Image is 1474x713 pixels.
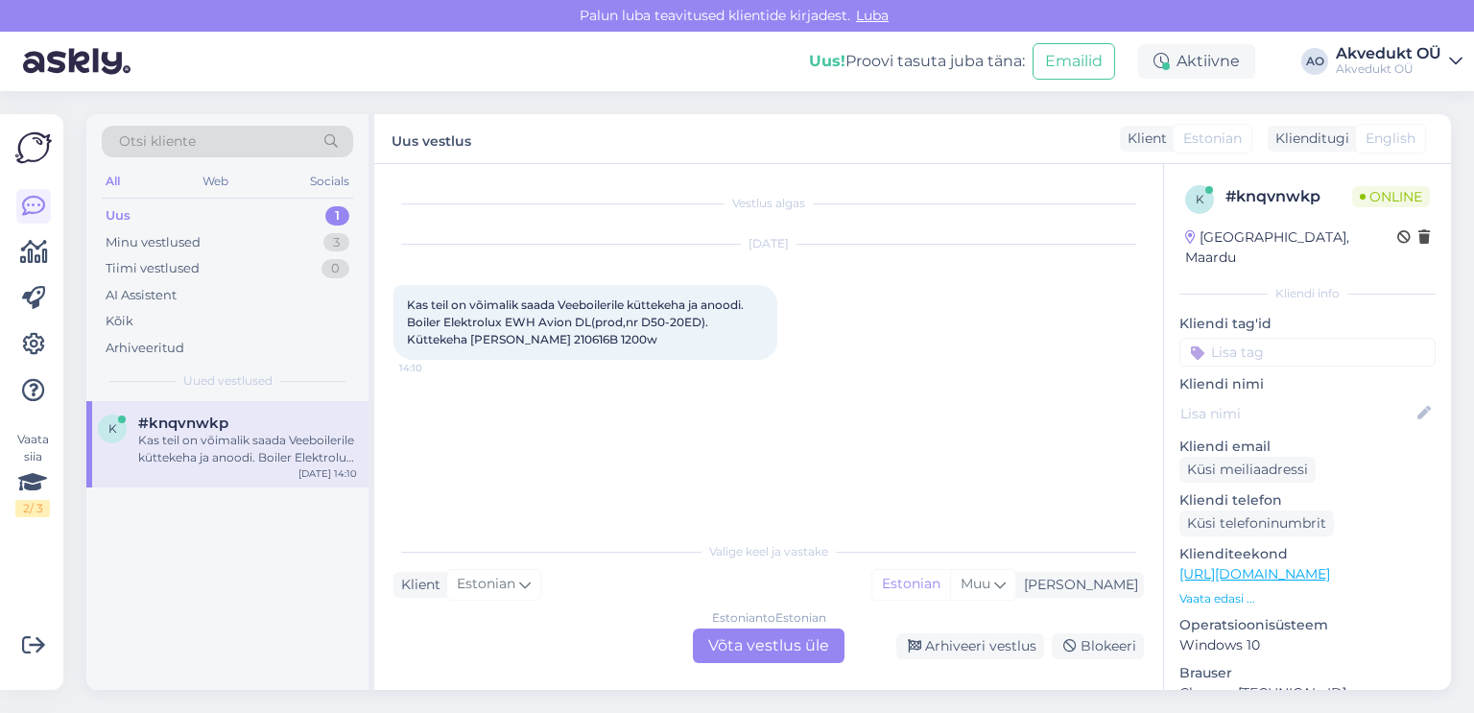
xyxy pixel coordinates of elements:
[393,543,1144,560] div: Valige keel ja vastake
[325,206,349,226] div: 1
[106,286,177,305] div: AI Assistent
[393,235,1144,252] div: [DATE]
[1179,314,1436,334] p: Kliendi tag'id
[138,415,228,432] span: #knqvnwkp
[961,575,990,592] span: Muu
[1301,48,1328,75] div: AO
[298,466,357,481] div: [DATE] 14:10
[15,130,52,166] img: Askly Logo
[872,570,950,599] div: Estonian
[457,574,515,595] span: Estonian
[106,339,184,358] div: Arhiveeritud
[1352,186,1430,207] span: Online
[399,361,471,375] span: 14:10
[1268,129,1349,149] div: Klienditugi
[1225,185,1352,208] div: # knqvnwkp
[393,195,1144,212] div: Vestlus algas
[1366,129,1415,149] span: English
[1336,46,1441,61] div: Akvedukt OÜ
[106,312,133,331] div: Kõik
[1179,544,1436,564] p: Klienditeekond
[119,131,196,152] span: Otsi kliente
[392,126,471,152] label: Uus vestlus
[1185,227,1397,268] div: [GEOGRAPHIC_DATA], Maardu
[183,372,273,390] span: Uued vestlused
[102,169,124,194] div: All
[1179,437,1436,457] p: Kliendi email
[850,7,894,24] span: Luba
[1179,615,1436,635] p: Operatsioonisüsteem
[1016,575,1138,595] div: [PERSON_NAME]
[108,421,117,436] span: k
[1179,285,1436,302] div: Kliendi info
[1052,633,1144,659] div: Blokeeri
[1183,129,1242,149] span: Estonian
[1179,590,1436,607] p: Vaata edasi ...
[393,575,440,595] div: Klient
[1196,192,1204,206] span: k
[106,259,200,278] div: Tiimi vestlused
[1179,511,1334,536] div: Küsi telefoninumbrit
[1179,635,1436,655] p: Windows 10
[1336,46,1462,77] a: Akvedukt OÜAkvedukt OÜ
[321,259,349,278] div: 0
[1179,374,1436,394] p: Kliendi nimi
[15,431,50,517] div: Vaata siia
[896,633,1044,659] div: Arhiveeri vestlus
[809,50,1025,73] div: Proovi tasuta juba täna:
[306,169,353,194] div: Socials
[199,169,232,194] div: Web
[1180,403,1414,424] input: Lisa nimi
[1179,683,1436,703] p: Chrome [TECHNICAL_ID]
[323,233,349,252] div: 3
[15,500,50,517] div: 2 / 3
[809,52,845,70] b: Uus!
[106,206,131,226] div: Uus
[1179,457,1316,483] div: Küsi meiliaadressi
[1179,338,1436,367] input: Lisa tag
[1179,565,1330,582] a: [URL][DOMAIN_NAME]
[693,629,844,663] div: Võta vestlus üle
[1336,61,1441,77] div: Akvedukt OÜ
[1179,663,1436,683] p: Brauser
[1120,129,1167,149] div: Klient
[712,609,826,627] div: Estonian to Estonian
[1138,44,1255,79] div: Aktiivne
[138,432,357,466] div: Kas teil on võimalik saada Veeboilerile küttekeha ja anoodi. Boiler Elektrolux EWH Avion DL(prod,...
[106,233,201,252] div: Minu vestlused
[1179,490,1436,511] p: Kliendi telefon
[1033,43,1115,80] button: Emailid
[407,297,747,346] span: Kas teil on võimalik saada Veeboilerile küttekeha ja anoodi. Boiler Elektrolux EWH Avion DL(prod,...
